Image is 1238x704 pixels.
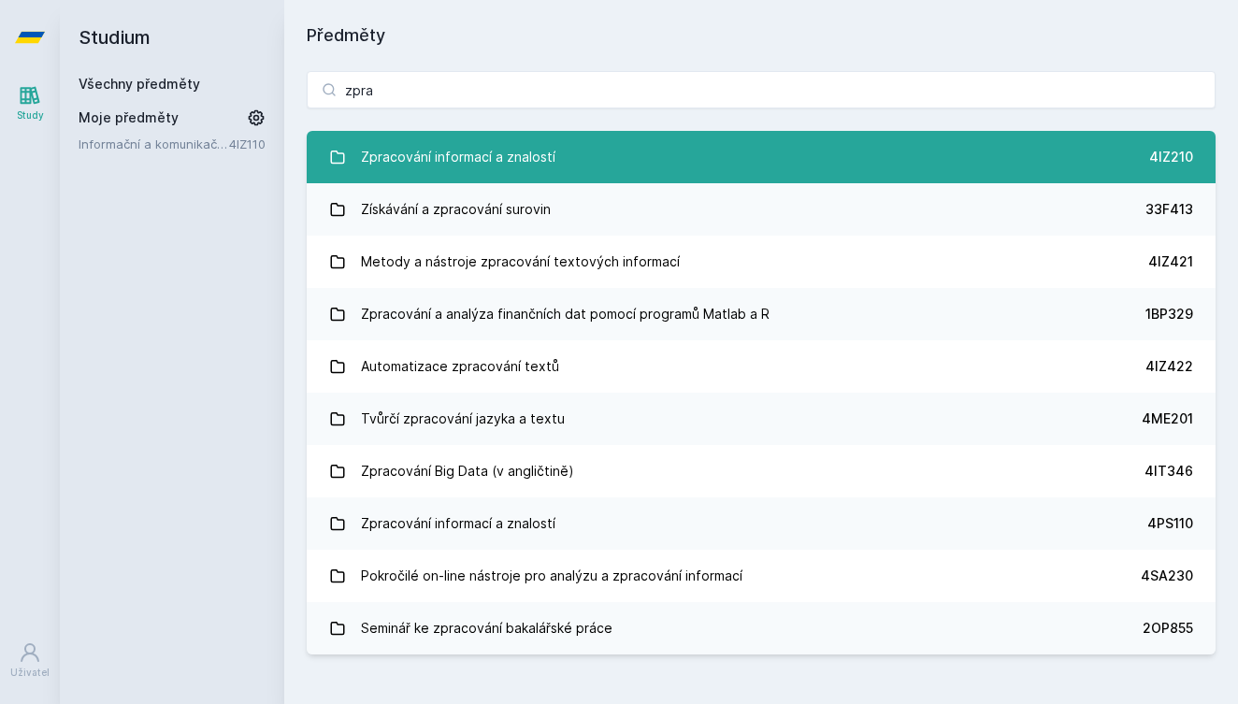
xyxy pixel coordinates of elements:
[1143,619,1193,638] div: 2OP855
[361,295,770,333] div: Zpracování a analýza finančních dat pomocí programů Matlab a R
[1142,409,1193,428] div: 4ME201
[4,75,56,132] a: Study
[1141,567,1193,585] div: 4SA230
[307,236,1216,288] a: Metody a nástroje zpracování textových informací 4IZ421
[79,76,200,92] a: Všechny předměty
[361,505,555,542] div: Zpracování informací a znalostí
[79,108,179,127] span: Moje předměty
[307,71,1216,108] input: Název nebo ident předmětu…
[1144,462,1193,481] div: 4IT346
[307,602,1216,654] a: Seminář ke zpracování bakalářské práce 2OP855
[79,135,229,153] a: Informační a komunikační technologie
[361,243,680,280] div: Metody a nástroje zpracování textových informací
[307,497,1216,550] a: Zpracování informací a znalostí 4PS110
[361,138,555,176] div: Zpracování informací a znalostí
[1147,514,1193,533] div: 4PS110
[361,453,574,490] div: Zpracování Big Data (v angličtině)
[361,557,742,595] div: Pokročilé on-line nástroje pro analýzu a zpracování informací
[17,108,44,122] div: Study
[307,445,1216,497] a: Zpracování Big Data (v angličtině) 4IT346
[1149,148,1193,166] div: 4IZ210
[361,348,559,385] div: Automatizace zpracování textů
[307,131,1216,183] a: Zpracování informací a znalostí 4IZ210
[307,340,1216,393] a: Automatizace zpracování textů 4IZ422
[1148,252,1193,271] div: 4IZ421
[307,393,1216,445] a: Tvůrčí zpracování jazyka a textu 4ME201
[307,288,1216,340] a: Zpracování a analýza finančních dat pomocí programů Matlab a R 1BP329
[229,136,266,151] a: 4IZ110
[361,610,612,647] div: Seminář ke zpracování bakalářské práce
[4,632,56,689] a: Uživatel
[307,22,1216,49] h1: Předměty
[10,666,50,680] div: Uživatel
[1145,357,1193,376] div: 4IZ422
[1145,200,1193,219] div: 33F413
[1145,305,1193,323] div: 1BP329
[307,550,1216,602] a: Pokročilé on-line nástroje pro analýzu a zpracování informací 4SA230
[361,400,565,438] div: Tvůrčí zpracování jazyka a textu
[361,191,551,228] div: Získávání a zpracování surovin
[307,183,1216,236] a: Získávání a zpracování surovin 33F413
